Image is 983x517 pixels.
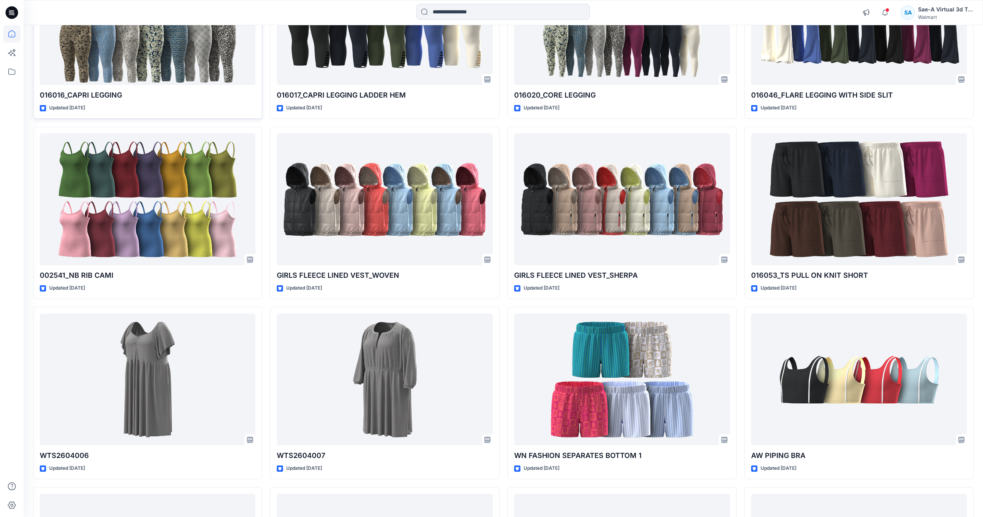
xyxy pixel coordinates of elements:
p: Updated [DATE] [761,284,796,292]
p: 016053_TS PULL ON KNIT SHORT [751,270,967,281]
p: Updated [DATE] [286,284,322,292]
p: Updated [DATE] [524,284,559,292]
p: Updated [DATE] [49,284,85,292]
p: Updated [DATE] [49,104,85,112]
p: Updated [DATE] [524,464,559,473]
p: Updated [DATE] [761,104,796,112]
a: WTS2604007 [277,314,492,445]
div: SA [901,6,915,20]
p: 002541_NB RIB CAMI [40,270,255,281]
p: 016020_CORE LEGGING [514,90,730,101]
p: Updated [DATE] [286,464,322,473]
p: WN FASHION SEPARATES BOTTOM 1 [514,450,730,461]
a: WN FASHION SEPARATES BOTTOM 1 [514,314,730,445]
div: Sae-A Virtual 3d Team [918,5,973,14]
p: Updated [DATE] [524,104,559,112]
p: Updated [DATE] [286,104,322,112]
a: 002541_NB RIB CAMI [40,133,255,265]
p: AW PIPING BRA [751,450,967,461]
a: WTS2604006 [40,314,255,445]
a: GIRLS FLEECE LINED VEST_WOVEN [277,133,492,265]
p: Updated [DATE] [49,464,85,473]
p: Updated [DATE] [761,464,796,473]
p: GIRLS FLEECE LINED VEST_SHERPA [514,270,730,281]
a: AW PIPING BRA [751,314,967,445]
p: 016016_CAPRI LEGGING [40,90,255,101]
p: GIRLS FLEECE LINED VEST_WOVEN [277,270,492,281]
p: 016017_CAPRI LEGGING LADDER HEM [277,90,492,101]
a: 016053_TS PULL ON KNIT SHORT [751,133,967,265]
a: GIRLS FLEECE LINED VEST_SHERPA [514,133,730,265]
p: 016046_FLARE LEGGING WITH SIDE SLIT [751,90,967,101]
p: WTS2604007 [277,450,492,461]
p: WTS2604006 [40,450,255,461]
div: Walmart [918,14,973,20]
